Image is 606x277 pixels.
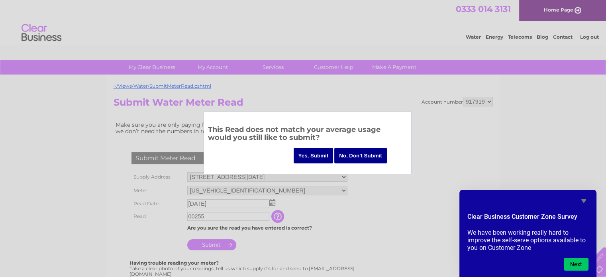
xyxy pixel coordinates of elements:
h2: Clear Business Customer Zone Survey [467,212,588,226]
button: Next question [564,258,588,271]
a: Log out [580,34,598,40]
a: Blog [537,34,548,40]
a: Contact [553,34,573,40]
div: Clear Business is a trading name of Verastar Limited (registered in [GEOGRAPHIC_DATA] No. 3667643... [115,4,492,39]
a: 0333 014 3131 [456,4,511,14]
p: We have been working really hard to improve the self-serve options available to you on Customer Zone [467,229,588,251]
input: No, Don't Submit [334,148,387,163]
a: Telecoms [508,34,532,40]
h3: This Read does not match your average usage would you still like to submit? [208,124,407,146]
a: Water [466,34,481,40]
img: logo.png [21,21,62,45]
div: Clear Business Customer Zone Survey [467,196,588,271]
input: Yes, Submit [294,148,333,163]
a: Energy [486,34,503,40]
button: Hide survey [579,196,588,206]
